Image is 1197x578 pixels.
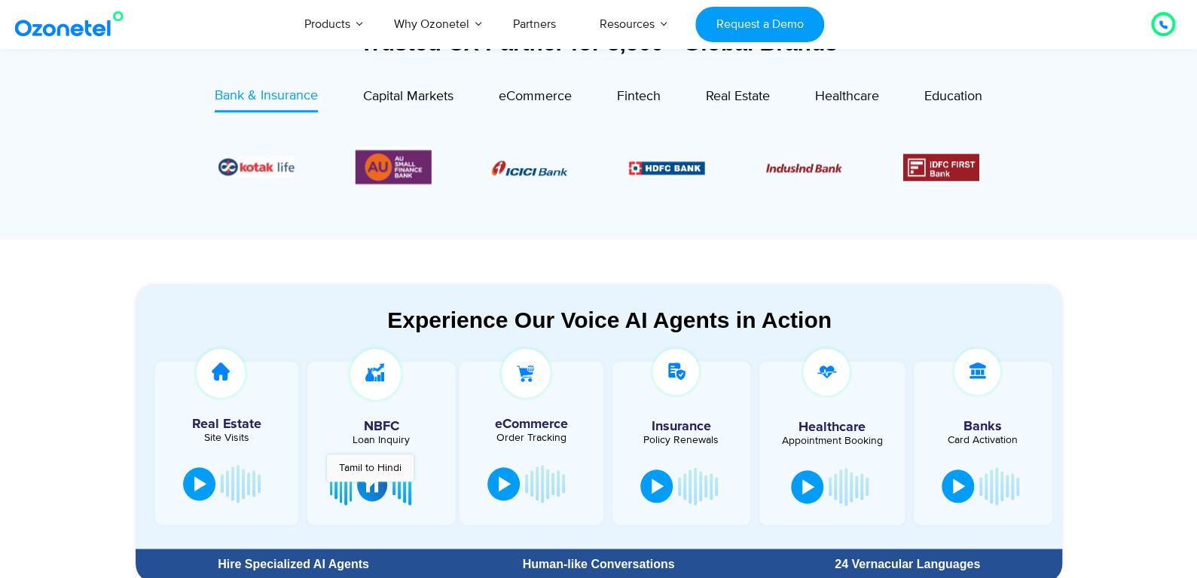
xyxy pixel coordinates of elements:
[903,154,979,181] img: Picture12.png
[706,86,770,112] a: Real Estate
[629,161,705,174] img: Picture9.png
[815,86,879,112] a: Healthcare
[499,88,572,105] span: eCommerce
[215,87,318,104] span: Bank & Insurance
[492,161,568,176] img: Picture8.png
[218,156,294,178] div: 5 / 6
[467,417,595,431] h5: eCommerce
[315,435,447,445] div: Loan Inquiry
[771,436,893,446] div: Appointment Booking
[617,88,661,105] span: Fintech
[921,435,1044,445] div: Card Activation
[924,88,982,105] span: Education
[451,558,745,570] div: Human-like Conversations
[163,433,291,443] div: Site Visits
[499,86,572,112] a: eCommerce
[695,7,824,42] a: Request a Demo
[355,147,431,187] img: Picture13.png
[903,154,979,181] div: 4 / 6
[771,421,893,434] h5: Healthcare
[766,164,842,173] img: Picture10.png
[163,417,291,431] h5: Real Estate
[363,88,453,105] span: Capital Markets
[363,86,453,112] a: Capital Markets
[766,158,842,176] div: 3 / 6
[215,86,318,112] a: Bank & Insurance
[315,420,447,433] h5: NBFC
[492,158,568,176] div: 1 / 6
[143,558,444,570] div: Hire Specialized AI Agents
[151,307,1069,333] div: Experience Our Voice AI Agents in Action
[355,147,431,187] div: 6 / 6
[617,86,661,112] a: Fintech
[815,88,879,105] span: Healthcare
[467,433,595,443] div: Order Tracking
[924,86,982,112] a: Education
[706,88,770,105] span: Real Estate
[760,558,1054,570] div: 24 Vernacular Languages
[629,158,705,176] div: 2 / 6
[620,420,743,433] h5: Insurance
[218,147,979,187] div: Image Carousel
[921,420,1044,433] h5: Banks
[218,156,294,178] img: Picture26.jpg
[620,435,743,445] div: Policy Renewals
